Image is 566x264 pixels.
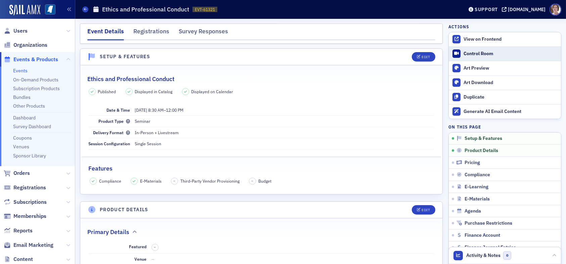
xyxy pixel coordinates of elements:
h1: Ethics and Professional Conduct [102,5,189,13]
h2: Features [89,164,113,173]
h4: On this page [448,124,561,130]
a: On-Demand Products [13,77,58,83]
span: – [135,107,184,113]
span: Product Details [465,148,498,154]
span: Organizations [13,41,47,49]
span: Seminar [135,118,151,124]
span: Memberships [13,213,46,220]
a: Users [4,27,28,35]
span: Featured [129,244,147,249]
span: Third-Party Vendor Provisioning [180,178,240,184]
span: Compliance [465,172,490,178]
button: [DOMAIN_NAME] [502,7,548,12]
button: Generate AI Email Content [449,104,561,119]
a: Reports [4,227,33,234]
a: Venues [13,144,29,150]
button: Edit [412,205,435,215]
span: Compliance [99,178,121,184]
img: SailAMX [9,5,40,15]
span: 0 [503,251,512,260]
span: – [154,245,156,250]
span: Events & Products [13,56,58,63]
div: Event Details [87,27,124,40]
span: In-Person + Livestream [135,130,179,135]
div: Generate AI Email Content [464,109,558,115]
span: Orders [13,169,30,177]
div: Duplicate [464,94,558,100]
a: View on Frontend [449,32,561,46]
span: Delivery Format [93,130,130,135]
button: Duplicate [449,90,561,104]
a: Dashboard [13,115,36,121]
a: Organizations [4,41,47,49]
span: Email Marketing [13,241,53,249]
a: Orders [4,169,30,177]
span: Session Configuration [89,141,130,146]
span: — [151,256,155,262]
div: Art Download [464,80,558,86]
a: Art Download [449,75,561,90]
a: Registrations [4,184,46,191]
a: Content [4,256,33,263]
span: Published [98,88,116,95]
div: Control Room [464,51,558,57]
h4: Product Details [100,206,148,213]
span: E-Materials [465,196,490,202]
div: Edit [422,55,430,59]
span: Budget [258,178,271,184]
span: EVT-61321 [195,7,215,12]
time: 8:30 AM [148,107,164,113]
div: [DOMAIN_NAME] [508,6,546,12]
div: Survey Responses [179,27,228,39]
a: Coupons [13,135,32,141]
a: Control Room [449,47,561,61]
div: Registrations [133,27,169,39]
div: Edit [422,208,430,212]
span: Venue [135,256,147,262]
h4: Setup & Features [100,53,150,60]
a: Events & Products [4,56,58,63]
a: Art Preview [449,61,561,75]
span: Subscriptions [13,198,47,206]
span: Single Session [135,141,162,146]
a: Subscriptions [4,198,47,206]
span: Product Type [99,118,130,124]
span: Profile [550,4,561,15]
span: [DATE] [135,107,147,113]
span: Reports [13,227,33,234]
span: Registrations [13,184,46,191]
span: Setup & Features [465,136,502,142]
span: Purchase Restrictions [465,220,512,226]
span: Users [13,27,28,35]
span: E-Learning [465,184,488,190]
a: Subscription Products [13,85,60,91]
span: Finance Journal Entries [465,244,516,251]
a: Other Products [13,103,45,109]
a: View Homepage [40,4,55,16]
span: Content [13,256,33,263]
h2: Primary Details [87,228,129,236]
span: Pricing [465,160,480,166]
span: Agenda [465,208,481,214]
a: Sponsor Library [13,153,46,159]
a: Bundles [13,94,31,100]
span: – [174,179,176,183]
div: View on Frontend [464,36,558,42]
span: – [252,179,254,183]
div: Support [475,6,498,12]
span: Finance Account [465,232,500,238]
a: Email Marketing [4,241,53,249]
span: Displayed on Calendar [191,88,233,95]
h4: Actions [448,24,469,30]
a: Memberships [4,213,46,220]
button: Edit [412,52,435,62]
span: E-Materials [140,178,162,184]
span: Date & Time [107,107,130,113]
a: Events [13,68,28,74]
img: SailAMX [45,4,55,15]
div: Art Preview [464,65,558,71]
h2: Ethics and Professional Conduct [87,75,174,83]
time: 12:00 PM [166,107,184,113]
span: Activity & Notes [467,252,501,259]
